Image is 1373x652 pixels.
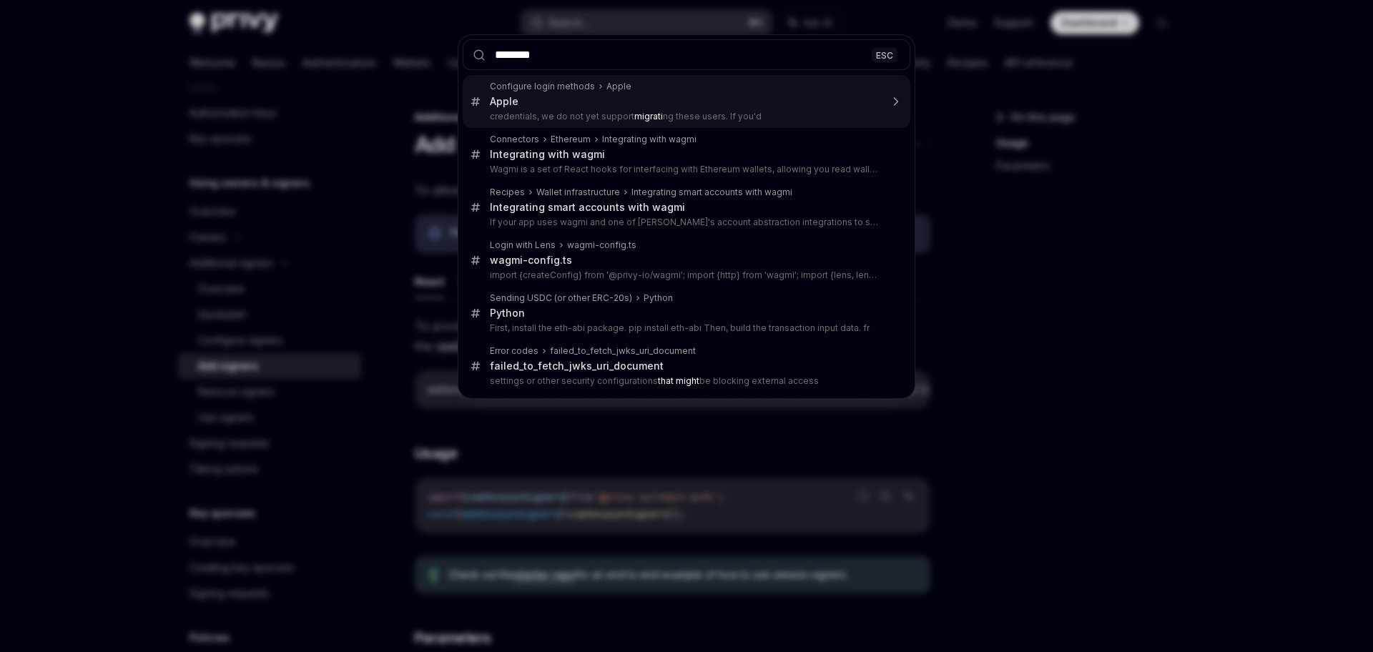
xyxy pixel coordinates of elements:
div: Error codes [490,345,538,357]
p: credentials, we do not yet support ng these users. If you'd [490,111,880,122]
div: wagmi-config.ts [490,254,572,267]
div: failed_to_fetch_jwks_uri_document [550,345,696,357]
div: ESC [872,47,897,62]
div: Integrating with wagmi [602,134,697,145]
div: Configure login methods [490,81,595,92]
div: Recipes [490,187,525,198]
div: Connectors [490,134,539,145]
div: Ethereum [551,134,591,145]
div: Apple [490,95,518,108]
div: Python [644,292,673,304]
p: First, install the eth-abi package. pip install eth-abi Then, build the transaction input data. fr [490,322,880,334]
b: that might [658,375,699,386]
div: Integrating smart accounts with wagmi [631,187,792,198]
p: If your app uses wagmi and one of [PERSON_NAME]'s account abstraction integrations to set up smar... [490,217,880,228]
div: Login with Lens [490,239,556,251]
b: migrati [634,111,663,122]
p: Wagmi is a set of React hooks for interfacing with Ethereum wallets, allowing you read wallet state, [490,164,880,175]
p: import {createConfig} from '@privy-io/wagmi'; import {http} from 'wagmi'; import {lens, lensTestnet} [490,270,880,281]
div: Integrating with wagmi [490,148,605,161]
div: wagmi-config.ts [567,239,636,251]
div: failed_to_fetch_jwks_uri_document [490,360,664,372]
div: Python [490,307,525,320]
div: Sending USDC (or other ERC-20s) [490,292,632,304]
div: Apple [606,81,631,92]
div: Wallet infrastructure [536,187,620,198]
p: settings or other security configurations be blocking external access [490,375,880,387]
div: Integrating smart accounts with wagmi [490,201,685,214]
